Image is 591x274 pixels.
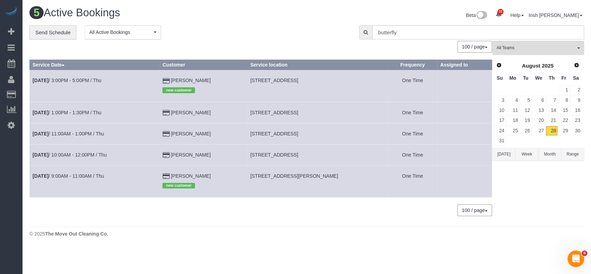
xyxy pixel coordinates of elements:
[250,152,298,158] span: [STREET_ADDRESS]
[546,106,557,115] a: 14
[532,106,545,115] a: 13
[45,231,108,237] strong: The Move Out Cleaning Co.
[29,6,44,19] span: 5
[494,106,505,115] a: 10
[30,70,160,102] td: Schedule date
[520,96,531,105] a: 5
[546,96,557,105] a: 7
[494,136,505,145] a: 31
[388,165,437,197] td: Frequency
[558,106,570,115] a: 15
[388,123,437,144] td: Frequency
[520,116,531,125] a: 19
[494,126,505,135] a: 24
[247,144,388,165] td: Service location
[33,152,48,158] b: [DATE]
[30,144,160,165] td: Schedule date
[558,96,570,105] a: 8
[546,116,557,125] a: 21
[437,60,492,70] th: Assigned to
[250,110,298,115] span: [STREET_ADDRESS]
[532,116,545,125] a: 20
[558,126,570,135] a: 29
[570,106,582,115] a: 16
[30,123,160,144] td: Schedule date
[30,60,160,70] th: Service Date
[33,173,104,179] a: [DATE]/ 9:00AM - 11:00AM / Thu
[162,132,169,136] i: Credit Card Payment
[572,61,581,70] a: Next
[162,183,195,188] span: new customer
[535,75,542,81] span: Wednesday
[494,61,504,70] a: Prev
[476,11,487,20] img: New interface
[33,78,101,83] a: [DATE]/ 3:00PM - 5:00PM / Thu
[515,148,538,161] button: Week
[250,78,298,83] span: [STREET_ADDRESS]
[162,111,169,115] i: Credit Card Payment
[372,25,584,39] input: Enter the first 3 letters of the name to search
[494,116,505,125] a: 17
[89,29,152,36] span: All Active Bookings
[457,204,492,216] button: 100 / page
[29,7,302,19] h1: Active Bookings
[160,123,247,144] td: Customer
[33,131,104,136] a: [DATE]/ 11:00AM - 1:00PM / Thu
[546,126,557,135] a: 28
[247,165,388,197] td: Service location
[29,230,584,237] div: © 2025
[160,144,247,165] td: Customer
[567,250,584,267] iframe: Intercom live chat
[160,165,247,197] td: Customer
[388,70,437,102] td: Frequency
[558,116,570,125] a: 22
[573,75,579,81] span: Saturday
[437,165,492,197] td: Assigned to
[570,96,582,105] a: 9
[494,96,505,105] a: 3
[160,102,247,123] td: Customer
[85,25,161,39] button: All Active Bookings
[160,60,247,70] th: Customer
[558,86,570,95] a: 1
[437,102,492,123] td: Assigned to
[506,126,519,135] a: 25
[549,75,555,81] span: Thursday
[496,75,503,81] span: Sunday
[247,60,388,70] th: Service location
[388,144,437,165] td: Frequency
[171,78,211,83] a: [PERSON_NAME]
[33,173,48,179] b: [DATE]
[520,126,531,135] a: 26
[538,148,561,161] button: Month
[171,152,211,158] a: [PERSON_NAME]
[492,41,584,55] button: All Teams
[506,106,519,115] a: 11
[498,9,503,15] span: 32
[388,102,437,123] td: Frequency
[541,63,553,69] span: 2025
[529,12,582,18] a: Irish [PERSON_NAME]
[458,41,492,53] nav: Pagination navigation
[506,116,519,125] a: 18
[162,153,169,158] i: Credit Card Payment
[250,131,298,136] span: [STREET_ADDRESS]
[582,250,587,256] span: 6
[561,148,584,161] button: Range
[33,110,48,115] b: [DATE]
[457,41,492,53] button: 100 / page
[466,12,487,18] a: Beta
[388,60,437,70] th: Frequency
[437,144,492,165] td: Assigned to
[33,110,101,115] a: [DATE]/ 1:00PM - 1:30PM / Thu
[561,75,566,81] span: Friday
[523,75,528,81] span: Tuesday
[171,131,211,136] a: [PERSON_NAME]
[247,102,388,123] td: Service location
[574,62,579,68] span: Next
[33,131,48,136] b: [DATE]
[4,7,18,17] img: Automaid Logo
[437,70,492,102] td: Assigned to
[506,96,519,105] a: 4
